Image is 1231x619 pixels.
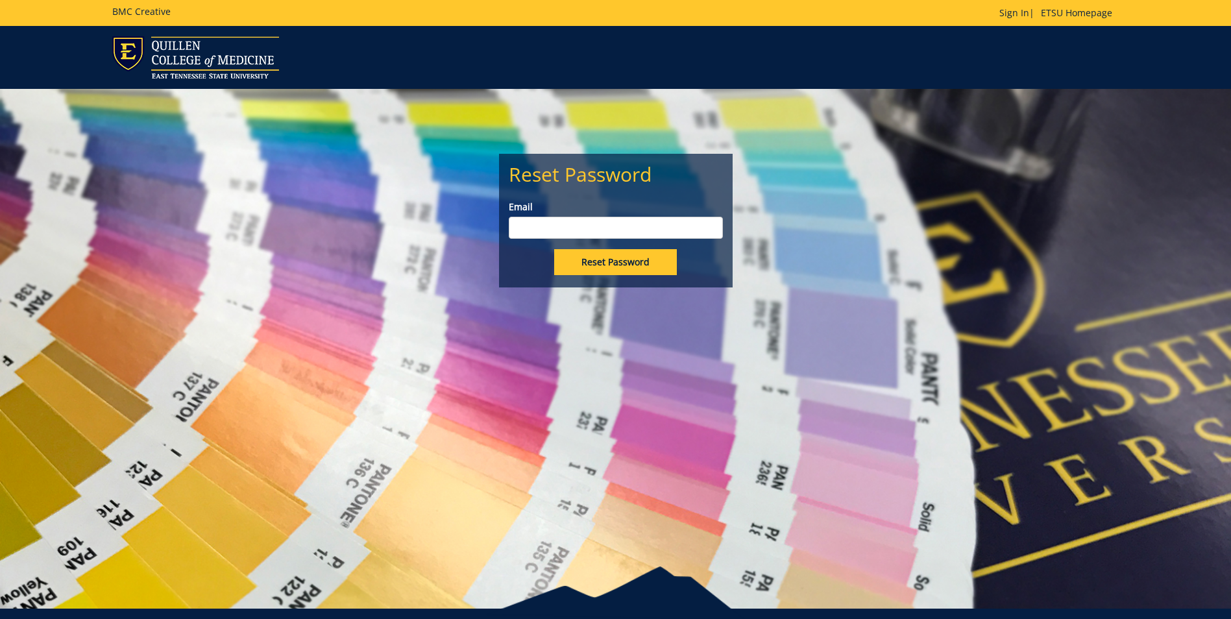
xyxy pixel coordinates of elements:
label: Email [509,200,723,213]
h2: Reset Password [509,164,723,185]
a: Sign In [999,6,1029,19]
input: Reset Password [554,249,677,275]
h5: BMC Creative [112,6,171,16]
img: ETSU logo [112,36,279,79]
p: | [999,6,1119,19]
a: ETSU Homepage [1034,6,1119,19]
